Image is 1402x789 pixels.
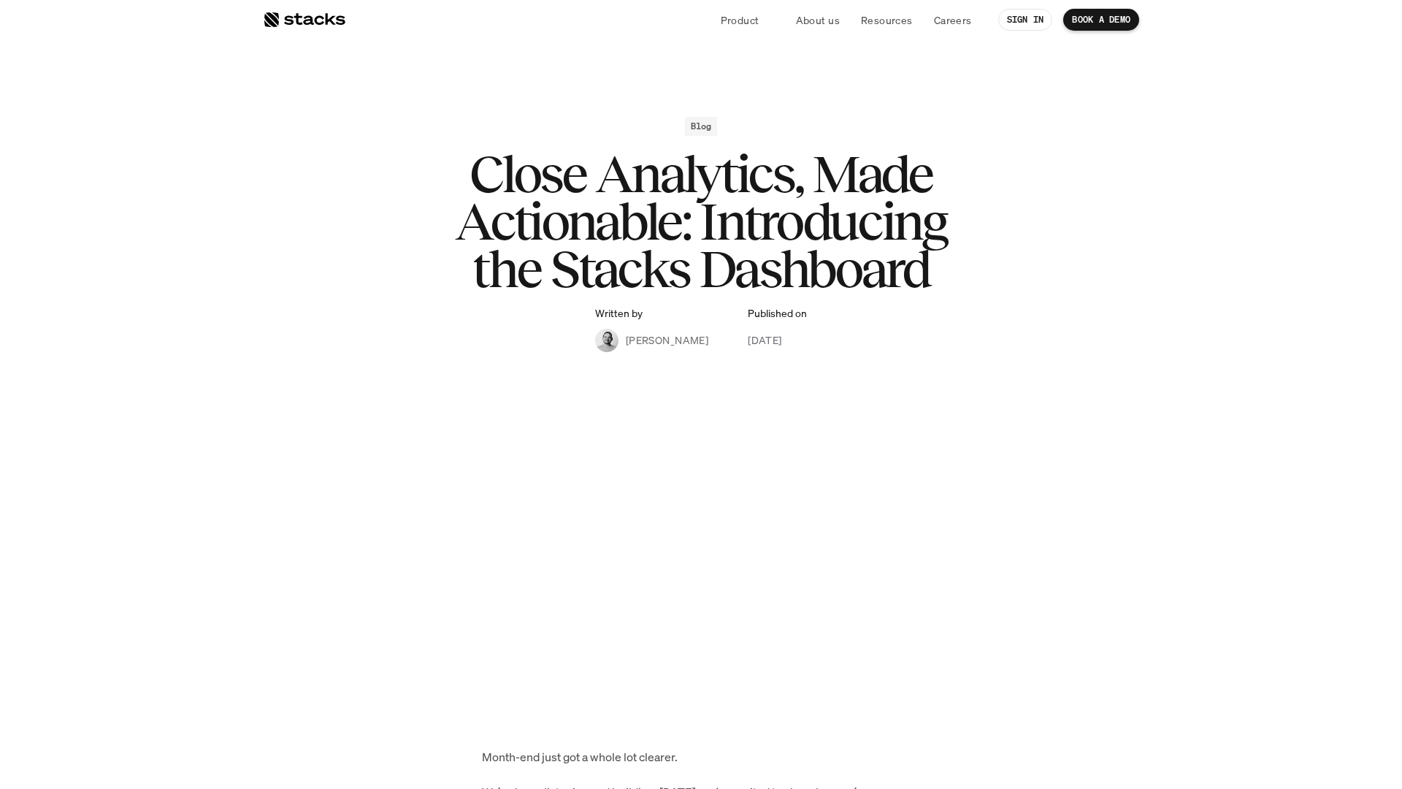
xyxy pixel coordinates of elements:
a: SIGN IN [998,9,1053,31]
p: Written by [595,308,643,320]
p: Month-end just got a whole lot clearer. [482,747,920,768]
p: Product [721,12,759,28]
a: BOOK A DEMO [1063,9,1139,31]
h2: Blog [691,121,712,131]
p: BOOK A DEMO [1072,15,1130,25]
p: [PERSON_NAME] [626,332,708,348]
p: Published on [748,308,807,320]
p: About us [796,12,840,28]
p: [DATE] [748,332,782,348]
a: Resources [852,7,922,33]
a: Careers [925,7,981,33]
h1: Close Analytics, Made Actionable: Introducing the Stacks Dashboard [409,150,993,292]
p: Resources [861,12,913,28]
p: SIGN IN [1007,15,1044,25]
p: Careers [934,12,972,28]
a: About us [787,7,849,33]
